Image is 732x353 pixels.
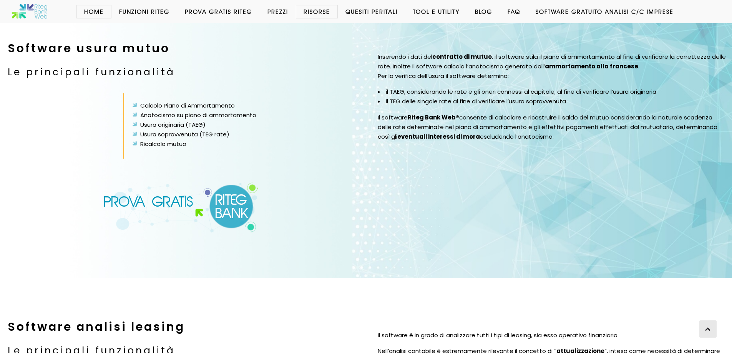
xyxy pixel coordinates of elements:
a: Tool e Utility [405,8,467,15]
strong: ammortamento alla francese [545,62,638,70]
strong: contratto di mutuo [432,53,492,61]
a: Quesiti Peritali [338,8,405,15]
p: Il software consente di calcolare e ricostruire il saldo del mutuo considerando la naturale scade... [378,113,727,142]
h2: Software analisi leasing [8,317,355,337]
li: Usura originaria (TAEG) [132,120,355,130]
li: il TAEG, considerando le rate e gli oneri connessi al capitale, al fine di verificare l’usura ori... [378,87,727,97]
p: Il software è in grado di analizzare tutti i tipi di leasing, sia esso operativo finanziario. [378,331,727,340]
img: Software anatocismo e usura bancaria [12,4,48,19]
h2: Software usura mutuo [8,38,355,59]
li: il TEG delle singole rate al fine di verificare l’usura sopravvenuta [378,97,727,106]
li: Ricalcolo mutuo [132,139,355,149]
img: Software anatocismo e usura Ritg Bank Web per conti correnti, mutui e leasing [103,182,259,233]
li: Calcolo Piano di Ammortamento [132,101,355,111]
a: Funzioni Riteg [111,8,177,15]
a: Software GRATUITO analisi c/c imprese [528,8,681,15]
h3: Le principali funzionalità [8,64,355,80]
li: Usura sopravvenuta (TEG rate) [132,130,355,139]
a: Home [76,8,111,15]
strong: Riteg Bank Web® [408,113,459,121]
a: Risorse [296,8,338,15]
li: Anatocismo su piano di ammortamento [132,111,355,120]
a: Blog [467,8,500,15]
a: Prezzi [260,8,296,15]
strong: eventuali interessi di mora [397,133,480,141]
a: Faq [500,8,528,15]
a: Prova Gratis Riteg [177,8,260,15]
p: Inserendo i dati del , il software stila il piano di ammortamento al fine di verificare la corret... [378,52,727,81]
